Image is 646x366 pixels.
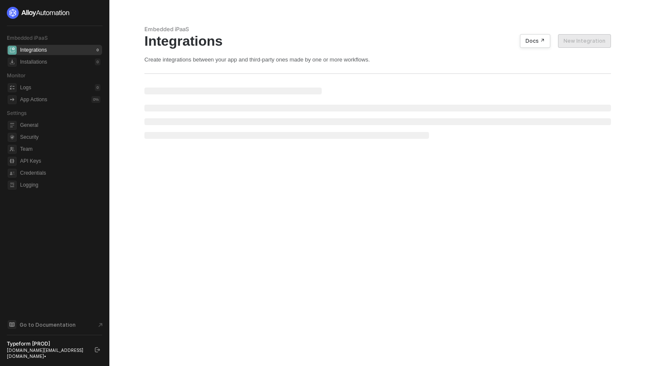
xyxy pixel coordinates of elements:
span: document-arrow [96,321,105,329]
span: Embedded iPaaS [7,35,48,41]
div: Integrations [144,33,611,49]
span: Settings [7,110,26,116]
span: API Keys [20,156,100,166]
div: Embedded iPaaS [144,26,611,33]
span: Logging [20,180,100,190]
div: Docs ↗ [526,38,545,44]
div: Typeform [PROD] [7,340,87,347]
span: icon-logs [8,83,17,92]
span: Team [20,144,100,154]
button: New Integration [558,34,611,48]
span: installations [8,58,17,67]
div: 0 [95,84,100,91]
div: Integrations [20,47,47,54]
span: icon-app-actions [8,95,17,104]
a: Knowledge Base [7,319,103,330]
img: logo [7,7,70,19]
div: 0 % [91,96,100,103]
a: logo [7,7,102,19]
span: security [8,133,17,142]
span: logout [95,347,100,352]
span: api-key [8,157,17,166]
span: General [20,120,100,130]
span: integrations [8,46,17,55]
span: team [8,145,17,154]
span: Go to Documentation [20,321,76,328]
span: Monitor [7,72,26,79]
span: general [8,121,17,130]
div: Logs [20,84,31,91]
span: Security [20,132,100,142]
span: documentation [8,320,16,329]
div: 0 [95,59,100,65]
div: Create integrations between your app and third-party ones made by one or more workflows. [144,56,611,63]
span: credentials [8,169,17,178]
button: Docs ↗ [520,34,550,48]
span: Credentials [20,168,100,178]
div: [DOMAIN_NAME][EMAIL_ADDRESS][DOMAIN_NAME] • [7,347,87,359]
div: App Actions [20,96,47,103]
span: logging [8,181,17,190]
div: Installations [20,59,47,66]
div: 0 [95,47,100,53]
